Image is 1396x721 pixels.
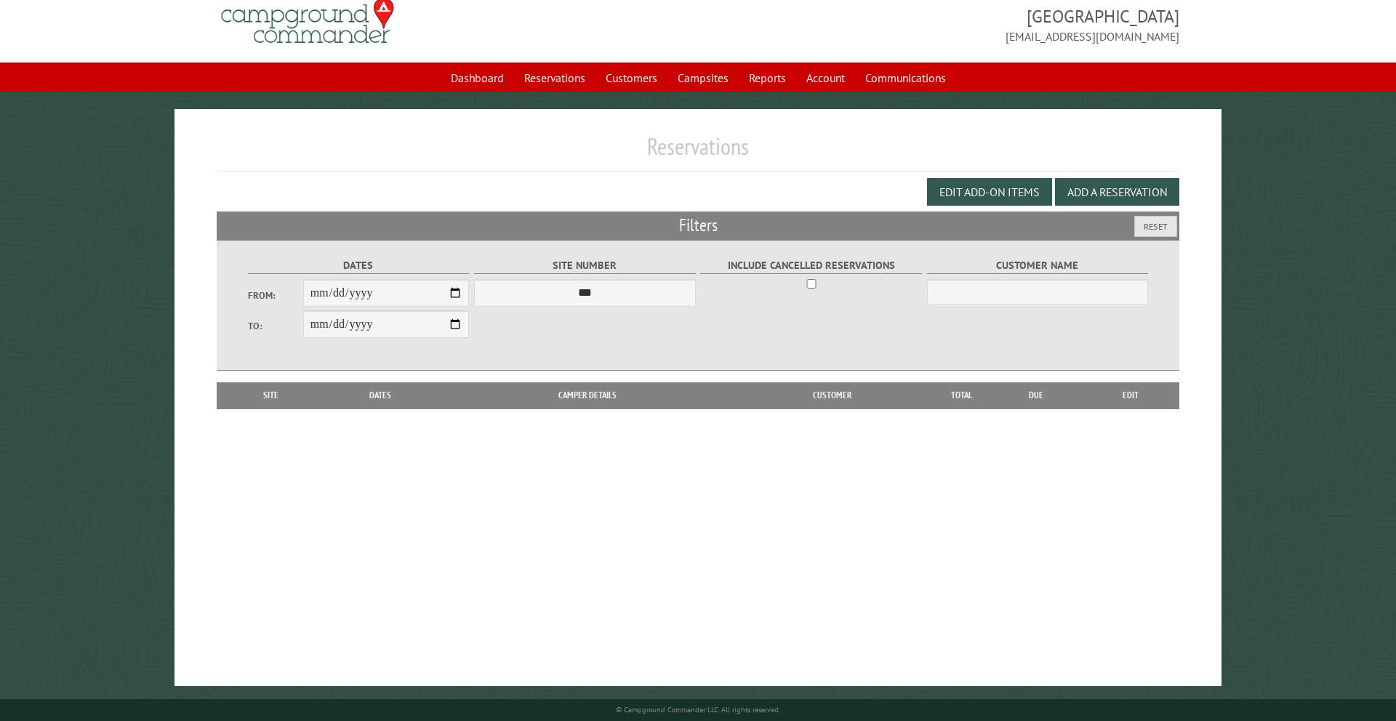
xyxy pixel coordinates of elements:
[248,257,470,274] label: Dates
[927,178,1052,206] button: Edit Add-on Items
[927,257,1149,274] label: Customer Name
[732,382,932,408] th: Customer
[700,257,922,274] label: Include Cancelled Reservations
[1082,382,1180,408] th: Edit
[217,212,1180,239] h2: Filters
[1055,178,1179,206] button: Add a Reservation
[248,289,303,302] label: From:
[616,705,780,714] small: © Campground Commander LLC. All rights reserved.
[990,382,1082,408] th: Due
[474,257,696,274] label: Site Number
[442,64,513,92] a: Dashboard
[698,4,1179,45] span: [GEOGRAPHIC_DATA] [EMAIL_ADDRESS][DOMAIN_NAME]
[217,132,1180,172] h1: Reservations
[516,64,594,92] a: Reservations
[318,382,443,408] th: Dates
[798,64,854,92] a: Account
[248,319,303,333] label: To:
[597,64,666,92] a: Customers
[740,64,795,92] a: Reports
[443,382,732,408] th: Camper Details
[1134,216,1177,237] button: Reset
[224,382,318,408] th: Site
[932,382,990,408] th: Total
[669,64,737,92] a: Campsites
[857,64,955,92] a: Communications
